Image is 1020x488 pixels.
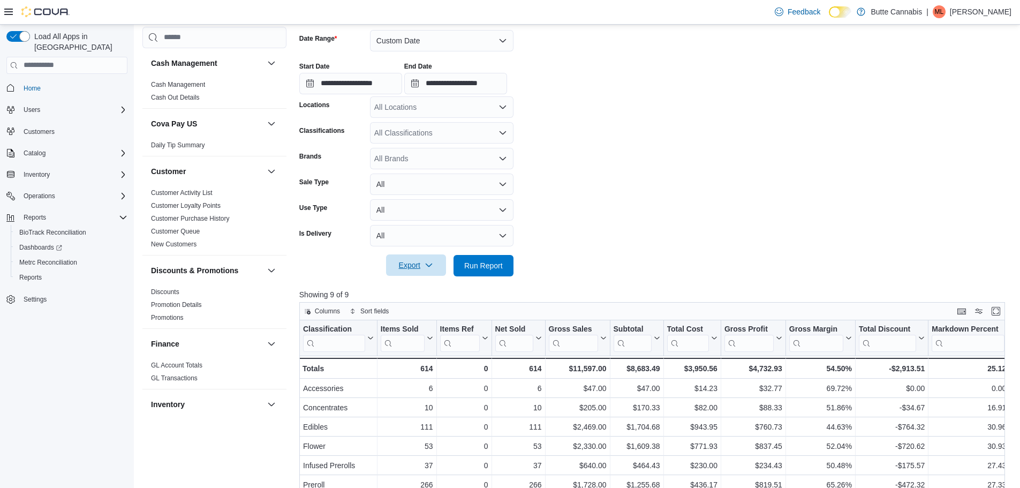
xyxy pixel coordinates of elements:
[19,103,44,116] button: Users
[935,5,944,18] span: ML
[724,382,782,395] div: $32.77
[11,255,132,270] button: Metrc Reconciliation
[24,127,55,136] span: Customers
[151,362,202,369] a: GL Account Totals
[789,362,852,375] div: 54.50%
[392,254,440,276] span: Export
[24,213,46,222] span: Reports
[303,459,374,472] div: Infused Prerolls
[24,106,40,114] span: Users
[19,81,127,95] span: Home
[926,5,928,18] p: |
[19,258,77,267] span: Metrc Reconciliation
[151,94,200,101] a: Cash Out Details
[24,170,50,179] span: Inventory
[19,82,45,95] a: Home
[6,76,127,335] nav: Complex example
[299,178,329,186] label: Sale Type
[151,241,197,248] a: New Customers
[829,6,851,18] input: Dark Mode
[613,362,660,375] div: $8,683.49
[151,80,205,89] span: Cash Management
[19,103,127,116] span: Users
[24,149,46,157] span: Catalog
[370,199,513,221] button: All
[932,324,1004,334] div: Markdown Percent
[859,401,925,414] div: -$34.67
[859,324,916,351] div: Total Discount
[613,324,651,334] div: Subtotal
[724,421,782,433] div: $760.73
[667,421,717,433] div: $943.95
[303,362,374,375] div: Totals
[548,324,606,351] button: Gross Sales
[19,293,51,306] a: Settings
[19,273,42,282] span: Reports
[265,57,278,70] button: Cash Management
[667,324,717,351] button: Total Cost
[613,324,651,351] div: Subtotal
[548,324,598,351] div: Gross Sales
[495,324,541,351] button: Net Sold
[2,146,132,161] button: Catalog
[303,324,365,351] div: Classification
[15,256,127,269] span: Metrc Reconciliation
[440,324,488,351] button: Items Ref
[151,301,202,309] span: Promotion Details
[381,324,433,351] button: Items Sold
[2,210,132,225] button: Reports
[724,401,782,414] div: $88.33
[151,201,221,210] span: Customer Loyalty Points
[19,168,127,181] span: Inventory
[933,5,946,18] div: Milo Lish
[859,440,925,453] div: -$720.62
[151,166,186,177] h3: Customer
[789,440,852,453] div: 52.04%
[989,305,1002,318] button: Enter fullscreen
[440,459,488,472] div: 0
[2,80,132,96] button: Home
[303,401,374,414] div: Concentrates
[151,166,263,177] button: Customer
[151,189,213,197] span: Customer Activity List
[151,399,263,410] button: Inventory
[613,324,660,351] button: Subtotal
[932,324,1004,351] div: Markdown Percent
[932,324,1013,351] button: Markdown Percent
[151,215,230,222] a: Customer Purchase History
[789,421,852,433] div: 44.63%
[265,337,278,350] button: Finance
[788,6,820,17] span: Feedback
[789,401,852,414] div: 51.86%
[667,401,717,414] div: $82.00
[724,440,782,453] div: $837.45
[724,362,782,375] div: $4,732.93
[19,147,50,160] button: Catalog
[151,228,200,235] a: Customer Queue
[932,421,1013,433] div: 30.96%
[15,241,66,254] a: Dashboards
[303,382,374,395] div: Accessories
[932,440,1013,453] div: 30.93%
[381,362,433,375] div: 614
[381,324,425,334] div: Items Sold
[19,190,59,202] button: Operations
[151,202,221,209] a: Customer Loyalty Points
[151,227,200,236] span: Customer Queue
[19,211,50,224] button: Reports
[15,271,46,284] a: Reports
[24,84,41,93] span: Home
[299,34,337,43] label: Date Range
[15,241,127,254] span: Dashboards
[498,129,507,137] button: Open list of options
[303,440,374,453] div: Flower
[871,5,922,18] p: Butte Cannabis
[151,265,263,276] button: Discounts & Promotions
[19,125,59,138] a: Customers
[151,240,197,249] span: New Customers
[667,440,717,453] div: $771.93
[151,58,217,69] h3: Cash Management
[360,307,389,316] span: Sort fields
[548,324,598,334] div: Gross Sales
[265,264,278,277] button: Discounts & Promotions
